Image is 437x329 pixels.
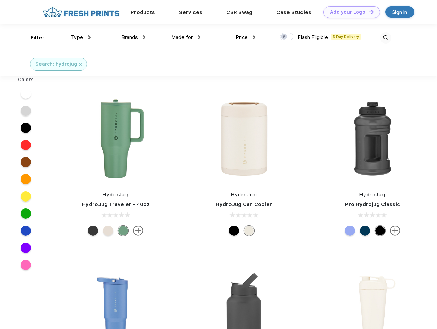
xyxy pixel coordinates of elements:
img: dropdown.png [143,35,145,39]
img: func=resize&h=266 [327,93,418,184]
div: Colors [13,76,39,83]
span: Price [236,34,248,40]
img: func=resize&h=266 [70,93,161,184]
a: HydroJug [359,192,386,197]
a: HydroJug Traveler - 40oz [82,201,150,207]
a: Products [131,9,155,15]
a: Pro Hydrojug Classic [345,201,400,207]
img: DT [369,10,374,14]
div: Search: hydrojug [35,61,77,68]
div: Black [88,226,98,236]
img: fo%20logo%202.webp [41,6,121,18]
img: filter_cancel.svg [79,63,82,66]
a: Sign in [385,6,414,18]
img: dropdown.png [253,35,255,39]
div: Cream [244,226,254,236]
div: Filter [31,34,45,42]
a: HydroJug [231,192,257,197]
a: HydroJug [103,192,129,197]
span: Brands [121,34,138,40]
img: dropdown.png [198,35,200,39]
div: Navy [360,226,370,236]
div: Sign in [392,8,407,16]
div: Black [229,226,239,236]
div: Black [375,226,385,236]
div: Hyper Blue [345,226,355,236]
span: 5 Day Delivery [331,34,361,40]
img: dropdown.png [88,35,91,39]
div: Add your Logo [330,9,365,15]
div: Cream [103,226,113,236]
img: more.svg [390,226,400,236]
span: Made for [171,34,193,40]
a: HydroJug Can Cooler [216,201,272,207]
img: desktop_search.svg [380,32,391,44]
span: Flash Eligible [298,34,328,40]
img: more.svg [133,226,143,236]
span: Type [71,34,83,40]
img: func=resize&h=266 [198,93,290,184]
div: Sage [118,226,128,236]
